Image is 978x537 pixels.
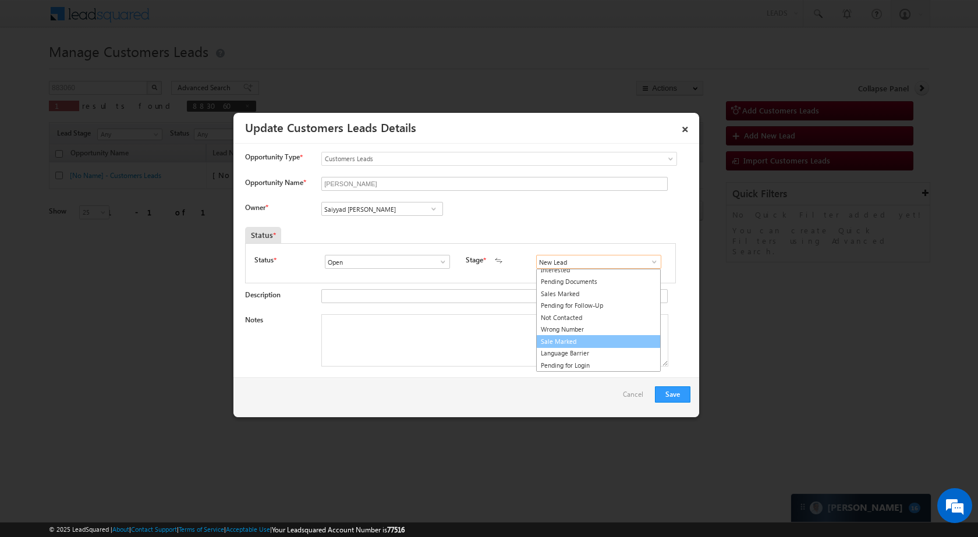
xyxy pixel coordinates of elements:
[272,525,405,534] span: Your Leadsquared Account Number is
[675,117,695,137] a: ×
[245,227,281,243] div: Status
[245,178,306,187] label: Opportunity Name
[623,386,649,408] a: Cancel
[15,108,212,348] textarea: Type your message and hit 'Enter'
[655,386,690,403] button: Save
[322,154,629,164] span: Customers Leads
[433,256,447,268] a: Show All Items
[245,119,416,135] a: Update Customers Leads Details
[644,256,658,268] a: Show All Items
[325,255,450,269] input: Type to Search
[537,288,660,300] a: Sales Marked
[537,276,660,288] a: Pending Documents
[537,264,660,276] a: Interested
[131,525,177,533] a: Contact Support
[537,347,660,360] a: Language Barrier
[536,335,661,348] a: Sale Marked
[245,290,281,299] label: Description
[321,152,677,166] a: Customers Leads
[112,525,129,533] a: About
[61,61,196,76] div: Chat with us now
[226,525,270,533] a: Acceptable Use
[191,6,219,34] div: Minimize live chat window
[49,524,405,535] span: © 2025 LeadSquared | | | | |
[254,255,274,265] label: Status
[179,525,224,533] a: Terms of Service
[387,525,405,534] span: 77516
[321,202,443,216] input: Type to Search
[245,315,263,324] label: Notes
[20,61,49,76] img: d_60004797649_company_0_60004797649
[536,255,661,269] input: Type to Search
[245,152,300,162] span: Opportunity Type
[537,312,660,324] a: Not Contacted
[537,360,660,372] a: Pending for Login
[537,300,660,312] a: Pending for Follow-Up
[158,358,211,374] em: Start Chat
[466,255,483,265] label: Stage
[537,323,660,336] a: Wrong Number
[426,203,441,215] a: Show All Items
[245,203,268,212] label: Owner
